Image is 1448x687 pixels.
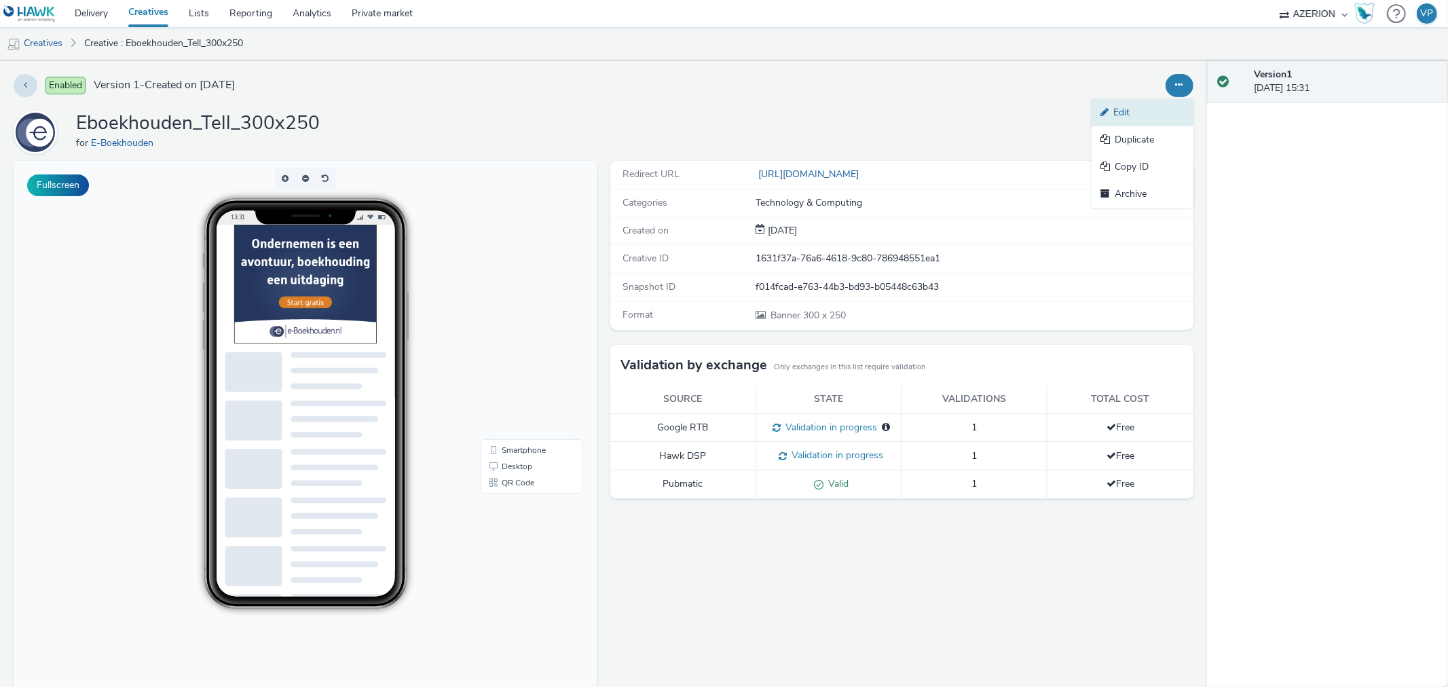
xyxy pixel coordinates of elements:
[971,449,977,462] span: 1
[1092,126,1193,153] a: Duplicate
[971,421,977,434] span: 1
[470,281,566,297] li: Smartphone
[765,224,797,238] div: Creation 09 September 2025, 15:31
[623,252,669,265] span: Creative ID
[1107,477,1134,490] span: Free
[774,362,925,373] small: Only exchanges in this list require validation
[610,386,756,413] th: Source
[765,224,797,237] span: [DATE]
[1421,3,1434,24] div: VP
[1092,153,1193,181] a: Copy ID
[1107,449,1134,462] span: Free
[1107,421,1134,434] span: Free
[756,280,1191,294] div: f014fcad-e763-44b3-bd93-b05448c63b43
[756,386,902,413] th: State
[781,421,877,434] span: Validation in progress
[45,77,86,94] span: Enabled
[623,224,669,237] span: Created on
[902,386,1047,413] th: Validations
[16,113,55,152] img: E-Boekhouden
[623,280,675,293] span: Snapshot ID
[1354,3,1380,24] a: Hawk Academy
[756,196,1191,210] div: Technology & Computing
[771,309,803,322] span: Banner
[91,136,159,149] a: E-Boekhouden
[1047,386,1193,413] th: Total cost
[14,126,62,138] a: E-Boekhouden
[217,52,231,60] span: 13:31
[1254,68,1292,81] strong: Version 1
[470,297,566,314] li: Desktop
[94,77,235,93] span: Version 1 - Created on [DATE]
[971,477,977,490] span: 1
[1254,68,1437,96] div: [DATE] 15:31
[610,413,756,442] td: Google RTB
[7,37,20,51] img: mobile
[787,449,883,462] span: Validation in progress
[610,470,756,499] td: Pubmatic
[27,174,89,196] button: Fullscreen
[1354,3,1375,24] img: Hawk Academy
[221,64,363,183] img: Advertisement preview
[1092,181,1193,208] a: Archive
[756,168,864,181] a: [URL][DOMAIN_NAME]
[76,111,320,136] h1: Eboekhouden_Tell_300x250
[470,314,566,330] li: QR Code
[769,309,846,322] span: 300 x 250
[823,477,849,490] span: Valid
[623,308,653,321] span: Format
[623,168,680,181] span: Redirect URL
[488,318,521,326] span: QR Code
[488,285,532,293] span: Smartphone
[756,252,1191,265] div: 1631f37a-76a6-4618-9c80-786948551ea1
[3,5,56,22] img: undefined Logo
[620,355,767,375] h3: Validation by exchange
[623,196,667,209] span: Categories
[1092,99,1193,126] a: Edit
[610,442,756,470] td: Hawk DSP
[76,136,91,149] span: for
[488,301,519,310] span: Desktop
[77,27,250,60] a: Creative : Eboekhouden_Tell_300x250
